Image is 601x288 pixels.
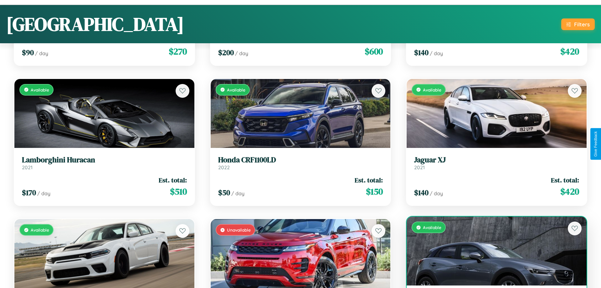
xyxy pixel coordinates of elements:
span: / day [231,190,244,196]
a: Lamborghini Huracan2021 [22,155,187,171]
span: / day [430,50,443,56]
span: $ 270 [169,45,187,58]
h3: Honda CRF1100LD [218,155,383,165]
span: $ 170 [22,187,36,198]
span: Est. total: [159,175,187,185]
span: Est. total: [355,175,383,185]
button: Filters [561,18,595,30]
span: / day [430,190,443,196]
span: Available [31,87,49,92]
span: / day [37,190,50,196]
span: 2022 [218,164,230,170]
span: / day [35,50,48,56]
span: / day [235,50,248,56]
span: 2021 [22,164,33,170]
a: Honda CRF1100LD2022 [218,155,383,171]
div: Give Feedback [593,131,598,157]
span: $ 90 [22,47,34,58]
span: Available [31,227,49,233]
span: $ 420 [560,45,579,58]
h3: Jaguar XJ [414,155,579,165]
span: Available [423,87,441,92]
span: $ 150 [366,185,383,198]
span: Available [227,87,245,92]
span: $ 140 [414,47,429,58]
span: $ 510 [170,185,187,198]
span: $ 140 [414,187,429,198]
a: Jaguar XJ2021 [414,155,579,171]
h1: [GEOGRAPHIC_DATA] [6,11,184,37]
span: $ 200 [218,47,234,58]
span: Est. total: [551,175,579,185]
h3: Lamborghini Huracan [22,155,187,165]
div: Filters [574,21,590,28]
span: Unavailable [227,227,251,233]
span: 2021 [414,164,425,170]
span: $ 50 [218,187,230,198]
span: $ 420 [560,185,579,198]
span: $ 600 [365,45,383,58]
span: Available [423,225,441,230]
